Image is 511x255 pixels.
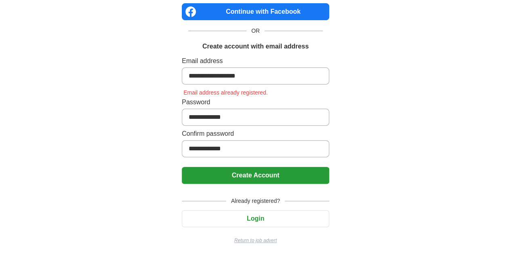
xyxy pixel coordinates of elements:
[226,197,285,205] span: Already registered?
[202,42,309,51] h1: Create account with email address
[182,129,329,139] label: Confirm password
[182,89,269,96] span: Email address already registered.
[182,167,329,184] button: Create Account
[182,237,329,244] a: Return to job advert
[182,210,329,227] button: Login
[246,27,265,35] span: OR
[182,56,329,66] label: Email address
[182,97,329,107] label: Password
[182,3,329,20] a: Continue with Facebook
[182,215,329,222] a: Login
